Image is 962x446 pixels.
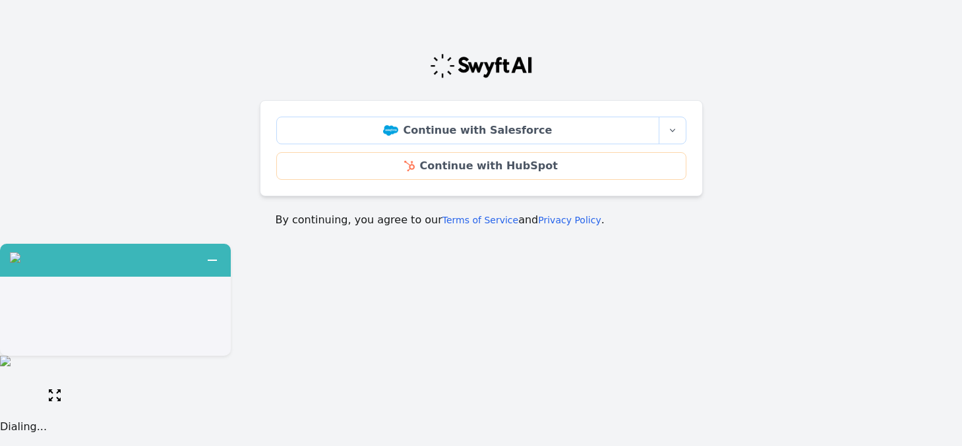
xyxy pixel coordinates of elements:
p: By continuing, you agree to our and . [276,212,687,228]
img: callcloud-icon-white-35.svg [10,252,20,263]
a: Continue with Salesforce [276,117,659,144]
a: Privacy Policy [538,215,601,225]
img: HubSpot [404,161,414,171]
a: Continue with HubSpot [276,152,686,180]
img: Salesforce [383,125,398,136]
a: Terms of Service [442,215,518,225]
img: Swyft Logo [429,53,533,79]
